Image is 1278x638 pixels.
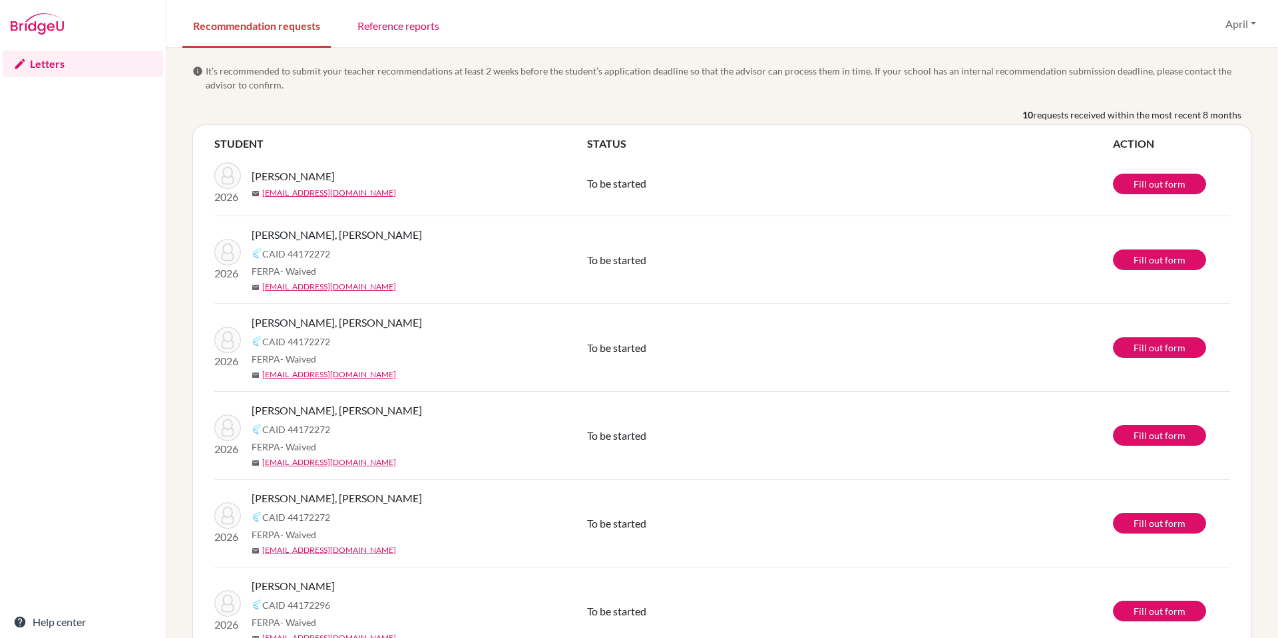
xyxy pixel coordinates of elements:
a: Fill out form [1113,249,1206,270]
span: [PERSON_NAME], [PERSON_NAME] [252,490,422,506]
a: [EMAIL_ADDRESS][DOMAIN_NAME] [262,456,396,468]
a: Help center [3,609,163,635]
span: CAID 44172272 [262,247,330,261]
span: requests received within the most recent 8 months [1033,108,1241,122]
span: [PERSON_NAME] [252,168,335,184]
span: - Waived [280,353,316,365]
p: 2026 [214,265,241,281]
span: FERPA [252,352,316,366]
span: To be started [587,341,646,354]
span: FERPA [252,615,316,629]
img: Common App logo [252,336,262,347]
span: - Waived [280,529,316,540]
span: mail [252,371,260,379]
span: mail [252,283,260,291]
a: [EMAIL_ADDRESS][DOMAIN_NAME] [262,369,396,381]
span: [PERSON_NAME], [PERSON_NAME] [252,315,422,331]
img: Kim, Ja Young [214,414,241,441]
img: Common App logo [252,512,262,522]
span: - Waived [280,617,316,628]
span: mail [252,190,260,198]
img: Common App logo [252,424,262,434]
img: Kim, Ja Young [214,239,241,265]
span: info [192,66,203,77]
img: Kim, Ja Young [214,327,241,353]
span: To be started [587,605,646,617]
b: 10 [1022,108,1033,122]
img: Ruan, Yihao [214,590,241,617]
span: To be started [587,429,646,442]
a: Fill out form [1113,601,1206,621]
a: [EMAIL_ADDRESS][DOMAIN_NAME] [262,281,396,293]
a: Fill out form [1113,174,1206,194]
span: To be started [587,517,646,530]
p: 2026 [214,189,241,205]
p: 2026 [214,529,241,545]
a: Fill out form [1113,513,1206,534]
a: [EMAIL_ADDRESS][DOMAIN_NAME] [262,187,396,199]
th: STATUS [587,136,1113,152]
span: FERPA [252,440,316,454]
img: Common App logo [252,248,262,259]
a: Letters [3,51,163,77]
span: mail [252,459,260,467]
span: FERPA [252,528,316,542]
img: Lizunova, Eva [214,162,241,189]
p: 2026 [214,617,241,633]
span: CAID 44172272 [262,422,330,436]
span: CAID 44172272 [262,510,330,524]
span: [PERSON_NAME] [252,578,335,594]
p: 2026 [214,441,241,457]
a: Reference reports [347,2,450,48]
span: To be started [587,177,646,190]
p: 2026 [214,353,241,369]
th: ACTION [1113,136,1230,152]
span: mail [252,547,260,555]
span: CAID 44172296 [262,598,330,612]
a: Fill out form [1113,337,1206,358]
span: [PERSON_NAME], [PERSON_NAME] [252,402,422,418]
a: Fill out form [1113,425,1206,446]
span: [PERSON_NAME], [PERSON_NAME] [252,227,422,243]
button: April [1219,11,1262,37]
span: To be started [587,253,646,266]
img: Kim, Ja Young [214,502,241,529]
th: STUDENT [214,136,587,152]
img: Bridge-U [11,13,64,35]
a: [EMAIL_ADDRESS][DOMAIN_NAME] [262,544,396,556]
img: Common App logo [252,599,262,610]
span: It’s recommended to submit your teacher recommendations at least 2 weeks before the student’s app... [206,64,1252,92]
span: - Waived [280,441,316,452]
span: - Waived [280,265,316,277]
a: Recommendation requests [182,2,331,48]
span: CAID 44172272 [262,335,330,349]
span: FERPA [252,264,316,278]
